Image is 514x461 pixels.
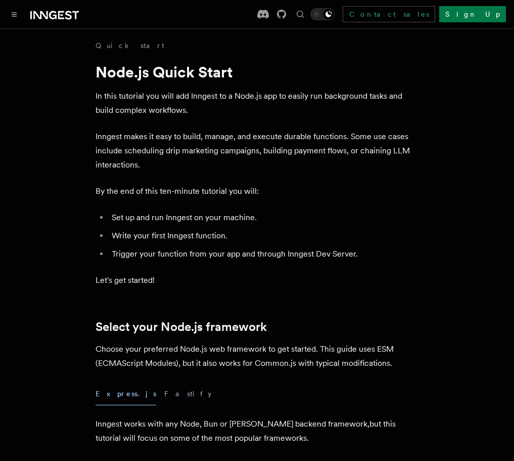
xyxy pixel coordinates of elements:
button: Toggle dark mode [310,8,335,20]
button: Fastify [164,383,212,405]
button: Find something... [294,8,306,20]
p: Inngest makes it easy to build, manage, and execute durable functions. Some use cases include sch... [96,130,419,172]
li: Set up and run Inngest on your machine. [109,211,419,225]
p: Let's get started! [96,273,419,287]
p: Inngest works with any Node, Bun or [PERSON_NAME] backend framework,but this tutorial will focus ... [96,417,419,445]
button: Express.js [96,383,156,405]
li: Trigger your function from your app and through Inngest Dev Server. [109,247,419,261]
a: Quick start [96,40,164,51]
a: Sign Up [439,6,506,22]
p: Choose your preferred Node.js web framework to get started. This guide uses ESM (ECMAScript Modul... [96,342,419,370]
a: Contact sales [343,6,435,22]
p: In this tutorial you will add Inngest to a Node.js app to easily run background tasks and build c... [96,89,419,117]
a: Select your Node.js framework [96,320,267,334]
p: By the end of this ten-minute tutorial you will: [96,184,419,198]
li: Write your first Inngest function. [109,229,419,243]
button: Toggle navigation [8,8,20,20]
h1: Node.js Quick Start [96,63,419,81]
